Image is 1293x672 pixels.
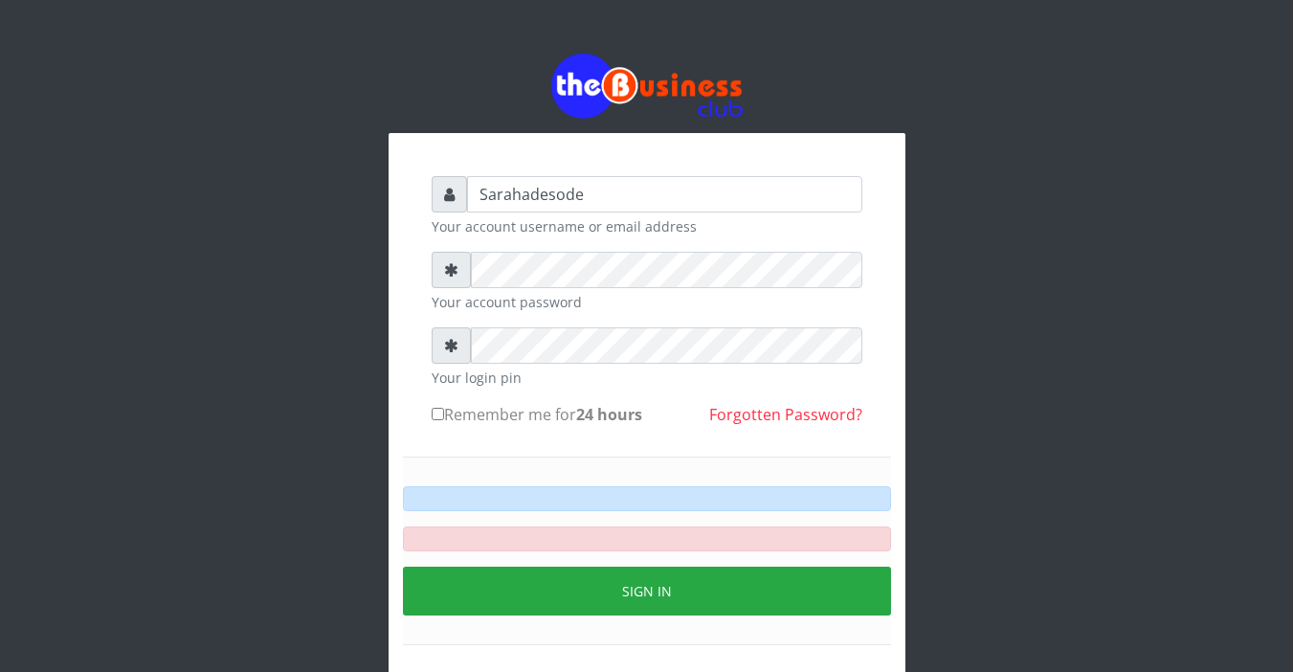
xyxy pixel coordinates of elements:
input: Remember me for24 hours [432,408,444,420]
small: Your login pin [432,368,862,388]
small: Your account username or email address [432,216,862,236]
label: Remember me for [432,403,642,426]
input: Username or email address [467,176,862,213]
b: 24 hours [576,404,642,425]
button: Sign in [403,567,891,616]
a: Forgotten Password? [709,404,862,425]
small: Your account password [432,292,862,312]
